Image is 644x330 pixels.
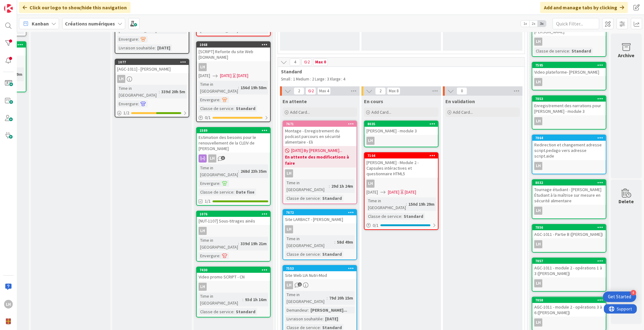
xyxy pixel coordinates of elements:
[619,198,634,205] div: Delete
[13,1,28,8] span: Support
[535,136,606,140] div: 7864
[283,121,357,204] a: 7671Montage - Enregistrement du podcast parcours en sécurité alimentaire - Eli[DATE] By [PERSON_N...
[373,222,379,229] span: 0 / 1
[199,72,210,79] span: [DATE]
[532,38,606,46] div: LH
[196,41,271,122] a: 1068[SCRIPT] Refonte du site Web [DOMAIN_NAME]LH[DATE][DATE][DATE]Time in [GEOGRAPHIC_DATA]:156d ...
[197,48,270,61] div: [SCRIPT] Refonte du site Web [DOMAIN_NAME]
[365,158,438,178] div: [PERSON_NAME] - Module 2 - Capsules intéractives et questionnaire HTML5
[283,98,307,104] span: En attente
[281,77,518,82] p: Small : 1 Medium : 2 Large : 3 Xlarge : 4
[205,198,211,204] span: 1/1
[309,307,349,314] div: [PERSON_NAME]...
[159,88,160,95] span: :
[532,230,606,238] div: AGC-1011 - Partie B ([PERSON_NAME])
[115,59,189,117] a: 1077[AGC-1011] - [PERSON_NAME]LHTime in [GEOGRAPHIC_DATA]:339d 20h 5mEnvergure:1/2
[160,88,187,95] div: 339d 20h 5m
[197,63,270,71] div: LH
[291,147,342,154] span: [DATE] By [PERSON_NAME]...
[238,240,239,247] span: :
[234,308,257,315] div: Standard
[196,267,271,318] a: 7430Video promo SCRIPT - CNLHTime in [GEOGRAPHIC_DATA]:93d 1h 16mClasse de service:Standard
[196,127,271,206] a: 1589Estimation des besoins pour le renouvellement de la CLEIV de [PERSON_NAME]LHTime in [GEOGRAPH...
[4,317,13,326] img: avatar
[115,65,189,73] div: [AGC-1011] - [PERSON_NAME]
[532,297,606,303] div: 7858
[118,60,189,64] div: 1077
[366,137,375,145] div: LH
[365,153,438,158] div: 7104
[532,207,606,215] div: LH
[532,225,606,230] div: 7856
[532,319,606,327] div: LH
[237,72,248,79] div: [DATE]
[534,240,542,248] div: LH
[199,96,219,103] div: Envergure
[319,89,329,93] div: Max 4
[532,117,606,125] div: LH
[532,135,606,160] div: 7864Redirection et changement adresse script.pedago vers adresse script.aide
[285,235,334,249] div: Time in [GEOGRAPHIC_DATA]
[532,258,606,292] a: 7857AGC-1011 - module 2 - opérations 1 à 3 ([PERSON_NAME])LH
[535,298,606,302] div: 7858
[365,121,438,135] div: 8035[PERSON_NAME] - module 3
[285,154,355,166] b: En attente des modifications à faire
[199,180,219,187] div: Envergure
[117,36,138,43] div: Envergure
[301,58,312,66] span: 2
[532,135,606,141] div: 7864
[117,44,155,51] div: Livraison souhaitée
[532,303,606,317] div: AGC-1011 - module 2 - opérations 3 à 6 ([PERSON_NAME])
[320,251,321,258] span: :
[242,296,243,303] span: :
[283,225,356,233] div: LH
[208,154,216,163] div: LH
[199,283,207,291] div: LH
[238,168,239,175] span: :
[532,102,606,115] div: Enregistrement des narrations pour [PERSON_NAME] - module 3
[534,38,542,46] div: LH
[407,201,436,208] div: 150d 19h 29m
[534,162,542,170] div: LH
[219,252,220,259] span: :
[532,240,606,248] div: LH
[529,21,538,27] span: 2x
[535,97,606,101] div: 7853
[330,183,355,190] div: 29d 1h 24m
[283,210,356,223] div: 7672Site LARBACT - [PERSON_NAME]
[365,180,438,188] div: LH
[315,61,326,64] div: Max 0
[199,227,207,235] div: LH
[155,44,156,51] span: :
[367,154,438,158] div: 7104
[123,110,129,116] span: 1 / 2
[197,114,270,121] div: 0/1
[532,258,606,277] div: 7857AGC-1011 - module 2 - opérations 1 à 3 ([PERSON_NAME])
[406,201,407,208] span: :
[197,154,270,163] div: LH
[535,225,606,230] div: 7856
[532,180,606,186] div: 8032
[532,96,606,115] div: 7853Enregistrement des narrations pour [PERSON_NAME] - module 3
[205,114,211,121] span: 0 / 1
[532,68,606,76] div: Video plateforme- [PERSON_NAME]
[388,189,399,195] span: [DATE]
[199,63,207,71] div: LH
[532,62,606,90] a: 7595Video plateforme- [PERSON_NAME]LH
[365,127,438,135] div: [PERSON_NAME] - module 3
[570,48,593,54] div: Standard
[532,264,606,277] div: AGC-1011 - module 2 - opérations 1 à 3 ([PERSON_NAME])
[401,213,402,220] span: :
[328,295,355,301] div: 79d 20h 15m
[534,279,542,287] div: LH
[290,58,300,66] span: 4
[115,75,189,83] div: LH
[156,44,172,51] div: [DATE]
[197,227,270,235] div: LH
[197,128,270,153] div: 1589Estimation des besoins pour le renouvellement de la CLEIV de [PERSON_NAME]
[197,42,270,61] div: 1068[SCRIPT] Refonte du site Web [DOMAIN_NAME]
[239,84,268,91] div: 156d 19h 58m
[283,121,356,127] div: 7671
[389,89,398,93] div: Max 8
[532,297,606,317] div: 7858AGC-1011 - module 2 - opérations 3 à 6 ([PERSON_NAME])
